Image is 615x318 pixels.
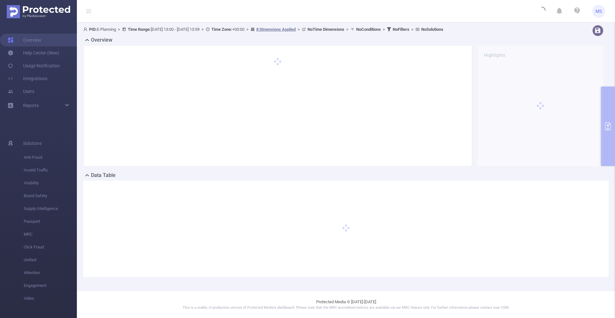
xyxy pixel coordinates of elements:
[381,27,387,32] span: >
[24,241,77,254] span: Click Fraud
[421,27,443,32] b: No Solutions
[211,27,232,32] b: Time Zone:
[8,72,47,85] a: Integrations
[91,172,116,179] h2: Data Table
[8,46,59,59] a: Help Center (New)
[24,279,77,292] span: Engagement
[8,34,41,46] a: Overview
[93,305,599,311] p: This is a stable, in production version of Protected Media's dashboard. Please note that the MRC ...
[77,291,615,318] footer: Protected Media © [DATE]-[DATE]
[7,5,70,18] img: Protected Media
[8,59,60,72] a: Usage Notification
[24,177,77,189] span: Visibility
[256,27,296,32] u: 8 Dimensions Applied
[24,215,77,228] span: Passport
[296,27,302,32] span: >
[244,27,250,32] span: >
[23,137,42,150] span: Solutions
[91,36,112,44] h2: Overview
[83,27,443,32] span: E-Planning [DATE] 13:00 - [DATE] 13:59 +00:00
[344,27,350,32] span: >
[24,254,77,266] span: Unified
[24,266,77,279] span: Attention
[393,27,409,32] b: No Filters
[8,85,34,98] a: Users
[307,27,344,32] b: No Time Dimensions
[24,202,77,215] span: Supply Intelligence
[23,103,39,108] span: Reports
[24,189,77,202] span: Brand Safety
[356,27,381,32] b: No Conditions
[24,151,77,164] span: Anti-Fraud
[24,228,77,241] span: MRC
[538,7,545,16] i: icon: loading
[89,27,97,32] b: PID:
[23,99,39,112] a: Reports
[24,292,77,305] span: Video
[200,27,206,32] span: >
[128,27,151,32] b: Time Range:
[116,27,122,32] span: >
[24,164,77,177] span: Invalid Traffic
[595,5,602,18] span: MS
[409,27,415,32] span: >
[83,27,89,31] i: icon: user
